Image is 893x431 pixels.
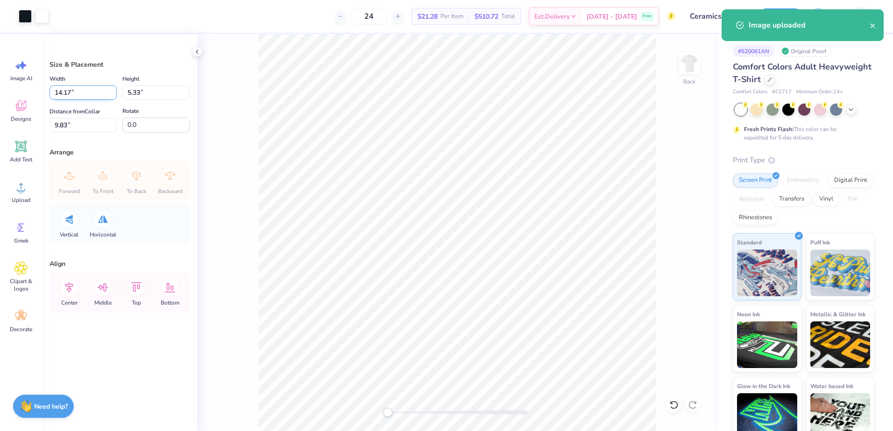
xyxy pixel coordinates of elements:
div: Arrange [50,147,190,157]
div: Original Proof [779,45,831,57]
span: Standard [737,237,762,247]
span: Middle [94,299,112,306]
span: Horizontal [90,231,116,238]
span: Glow in the Dark Ink [737,381,790,391]
input: – – [351,8,387,25]
label: Height [122,73,139,84]
div: Size & Placement [50,60,190,70]
span: Neon Ink [737,309,760,319]
span: Add Text [10,156,32,163]
span: Minimum Order: 24 + [796,88,843,96]
label: Distance from Collar [50,106,100,117]
div: # 520061AN [733,45,774,57]
div: Foil [842,192,864,206]
div: Applique [733,192,770,206]
label: Width [50,73,65,84]
span: Per Item [440,12,463,21]
strong: Fresh Prints Flash: [744,125,794,133]
div: Embroidery [781,174,825,188]
div: Back [683,77,695,86]
span: Greek [14,237,28,244]
img: Back [680,54,699,73]
span: Water based Ink [810,381,853,391]
img: Neon Ink [737,321,797,368]
a: NI [838,7,874,26]
div: Align [50,259,190,269]
strong: Need help? [34,402,68,411]
span: Upload [12,196,30,204]
span: $510.72 [475,12,498,21]
img: Metallic & Glitter Ink [810,321,871,368]
span: $21.28 [418,12,438,21]
span: Decorate [10,326,32,333]
span: [DATE] - [DATE] [587,12,637,21]
div: Screen Print [733,174,778,188]
span: Est. Delivery [534,12,570,21]
span: Designs [11,115,31,123]
div: Digital Print [828,174,873,188]
span: Clipart & logos [6,278,36,292]
span: Total [501,12,515,21]
span: Bottom [161,299,179,306]
button: close [870,20,876,31]
span: Metallic & Glitter Ink [810,309,865,319]
span: Comfort Colors Adult Heavyweight T-Shirt [733,61,872,85]
span: Vertical [60,231,78,238]
div: Rhinestones [733,211,778,225]
span: Top [132,299,141,306]
span: # C1717 [772,88,792,96]
div: Vinyl [813,192,839,206]
input: Untitled Design [683,7,751,26]
div: Print Type [733,155,874,166]
span: Center [61,299,78,306]
span: Free [643,13,652,20]
img: Puff Ink [810,250,871,296]
img: Nicole Isabelle Dimla [851,7,870,26]
div: Transfers [773,192,810,206]
label: Rotate [122,105,139,117]
span: Comfort Colors [733,88,767,96]
span: Puff Ink [810,237,830,247]
div: This color can be expedited for 5 day delivery. [744,125,859,142]
div: Image uploaded [749,20,870,31]
div: Accessibility label [383,408,392,417]
span: Image AI [10,75,32,82]
img: Standard [737,250,797,296]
